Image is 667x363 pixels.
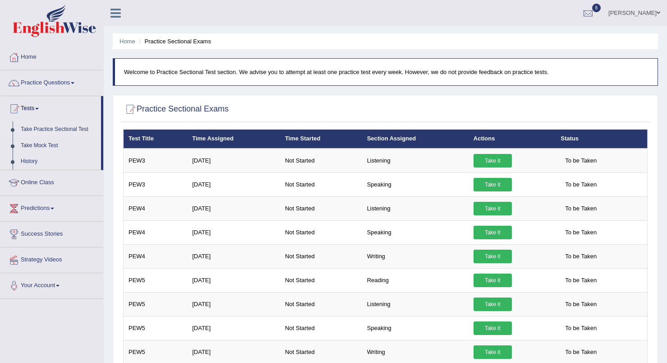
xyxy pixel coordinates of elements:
a: Practice Questions [0,70,103,93]
a: Home [120,38,135,45]
td: Not Started [280,172,362,196]
td: [DATE] [187,268,280,292]
span: To be Taken [561,345,601,359]
td: Speaking [362,316,469,340]
span: To be Taken [561,226,601,239]
span: 8 [592,4,601,12]
a: Predictions [0,196,103,219]
span: To be Taken [561,321,601,335]
th: Time Assigned [187,130,280,149]
td: Not Started [280,292,362,316]
td: Listening [362,149,469,173]
a: Your Account [0,273,103,296]
span: To be Taken [561,178,601,191]
td: [DATE] [187,172,280,196]
th: Section Assigned [362,130,469,149]
a: History [17,154,101,170]
td: Speaking [362,172,469,196]
a: Take Mock Test [17,138,101,154]
td: [DATE] [187,220,280,244]
td: PEW4 [124,244,188,268]
a: Take it [474,250,512,263]
td: PEW4 [124,196,188,220]
td: PEW4 [124,220,188,244]
a: Take it [474,178,512,191]
td: Not Started [280,316,362,340]
span: To be Taken [561,154,601,168]
td: Not Started [280,220,362,244]
a: Online Class [0,170,103,193]
td: [DATE] [187,196,280,220]
a: Take it [474,202,512,215]
td: Listening [362,292,469,316]
a: Success Stories [0,222,103,244]
td: Listening [362,196,469,220]
a: Take it [474,321,512,335]
h2: Practice Sectional Exams [123,102,229,116]
li: Practice Sectional Exams [137,37,211,46]
th: Status [556,130,647,149]
a: Strategy Videos [0,247,103,270]
th: Time Started [280,130,362,149]
a: Take it [474,226,512,239]
td: Writing [362,244,469,268]
td: PEW3 [124,149,188,173]
th: Actions [469,130,556,149]
span: To be Taken [561,250,601,263]
a: Take it [474,298,512,311]
td: PEW5 [124,268,188,292]
td: Reading [362,268,469,292]
td: [DATE] [187,149,280,173]
th: Test Title [124,130,188,149]
a: Take it [474,345,512,359]
span: To be Taken [561,202,601,215]
td: PEW5 [124,292,188,316]
td: [DATE] [187,292,280,316]
a: Take it [474,154,512,168]
td: PEW3 [124,172,188,196]
td: Speaking [362,220,469,244]
td: [DATE] [187,316,280,340]
a: Take Practice Sectional Test [17,121,101,138]
td: Not Started [280,149,362,173]
a: Take it [474,274,512,287]
a: Home [0,45,103,67]
td: [DATE] [187,244,280,268]
td: Not Started [280,196,362,220]
a: Tests [0,96,101,119]
p: Welcome to Practice Sectional Test section. We advise you to attempt at least one practice test e... [124,68,649,76]
td: Not Started [280,244,362,268]
td: PEW5 [124,316,188,340]
span: To be Taken [561,298,601,311]
span: To be Taken [561,274,601,287]
td: Not Started [280,268,362,292]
